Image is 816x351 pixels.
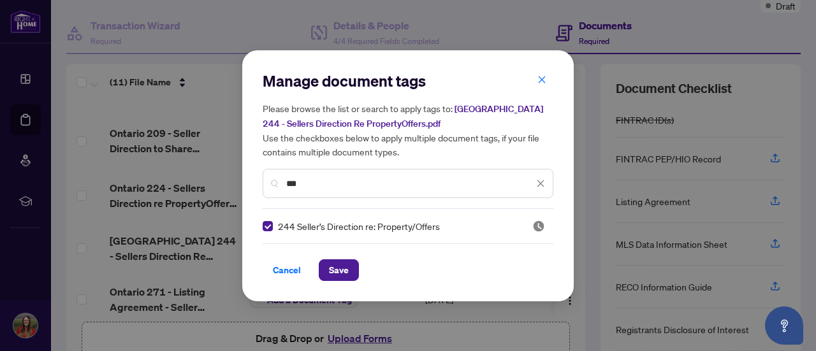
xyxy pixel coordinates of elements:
span: [GEOGRAPHIC_DATA] 244 - Sellers Direction Re PropertyOffers.pdf [263,103,543,129]
h5: Please browse the list or search to apply tags to: Use the checkboxes below to apply multiple doc... [263,101,553,159]
span: Cancel [273,260,301,280]
span: 244 Seller’s Direction re: Property/Offers [278,219,440,233]
button: Save [319,259,359,281]
button: Open asap [765,306,803,345]
h2: Manage document tags [263,71,553,91]
span: Save [329,260,349,280]
span: Pending Review [532,220,545,233]
button: Cancel [263,259,311,281]
span: close [537,75,546,84]
img: status [532,220,545,233]
span: close [536,179,545,188]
